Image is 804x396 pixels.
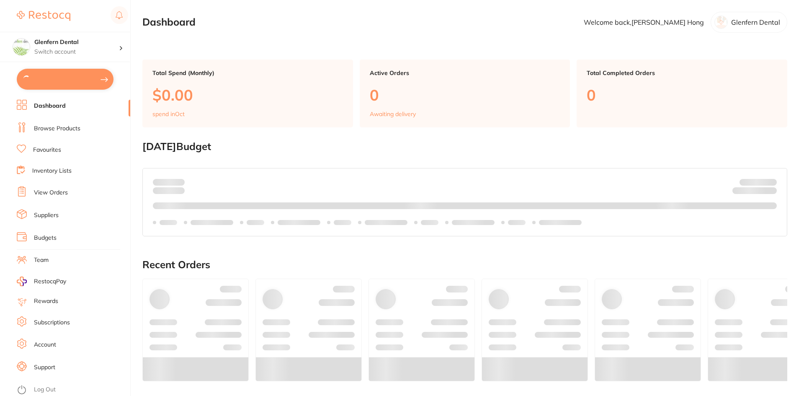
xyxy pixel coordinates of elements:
[370,86,560,104] p: 0
[152,70,343,76] p: Total Spend (Monthly)
[587,86,777,104] p: 0
[34,211,59,220] a: Suppliers
[278,219,320,226] p: Labels extended
[247,219,264,226] p: Labels
[160,219,177,226] p: Labels
[452,219,495,226] p: Labels extended
[152,86,343,104] p: $0.00
[370,111,416,117] p: Awaiting delivery
[34,234,57,242] a: Budgets
[731,18,780,26] p: Glenfern Dental
[34,124,80,133] a: Browse Products
[334,219,351,226] p: Labels
[17,277,27,286] img: RestocqPay
[732,186,777,196] p: Remaining:
[360,60,570,127] a: Active Orders0Awaiting delivery
[152,111,185,117] p: spend in Oct
[34,189,68,197] a: View Orders
[34,297,58,305] a: Rewards
[33,146,61,154] a: Favourites
[34,318,70,327] a: Subscriptions
[740,179,777,185] p: Budget:
[365,219,407,226] p: Labels extended
[539,219,582,226] p: Labels extended
[17,277,66,286] a: RestocqPay
[577,60,787,127] a: Total Completed Orders0
[760,178,777,186] strong: $NaN
[508,219,526,226] p: Labels
[34,256,49,264] a: Team
[142,141,787,153] h2: [DATE] Budget
[587,70,777,76] p: Total Completed Orders
[34,38,119,47] h4: Glenfern Dental
[370,70,560,76] p: Active Orders
[34,102,66,110] a: Dashboard
[153,186,185,196] p: month
[32,167,72,175] a: Inventory Lists
[34,48,119,56] p: Switch account
[142,16,196,28] h2: Dashboard
[584,18,704,26] p: Welcome back, [PERSON_NAME] Hong
[153,179,185,185] p: Spent:
[34,341,56,349] a: Account
[17,11,70,21] img: Restocq Logo
[762,189,777,196] strong: $0.00
[191,219,233,226] p: Labels extended
[142,60,353,127] a: Total Spend (Monthly)$0.00spend inOct
[142,259,787,271] h2: Recent Orders
[34,386,56,394] a: Log Out
[170,178,185,186] strong: $0.00
[34,363,55,372] a: Support
[421,219,438,226] p: Labels
[13,39,30,55] img: Glenfern Dental
[17,6,70,26] a: Restocq Logo
[34,277,66,286] span: RestocqPay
